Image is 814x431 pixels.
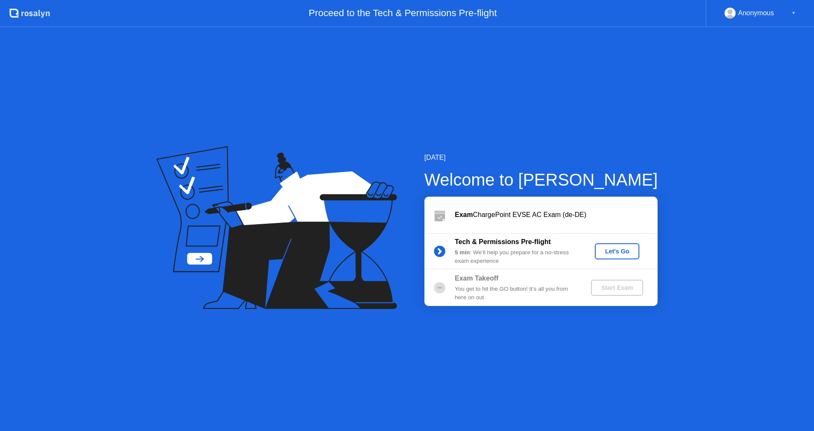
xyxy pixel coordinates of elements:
b: Tech & Permissions Pre-flight [455,238,551,245]
div: Start Exam [594,284,640,291]
div: [DATE] [424,153,658,163]
div: Welcome to [PERSON_NAME] [424,167,658,192]
b: 5 min [455,249,470,256]
div: Let's Go [598,248,636,255]
div: Anonymous [738,8,774,19]
div: : We’ll help you prepare for a no-stress exam experience [455,248,577,266]
button: Let's Go [595,243,639,259]
div: ▼ [792,8,796,19]
b: Exam Takeoff [455,275,499,282]
div: You get to hit the GO button! It’s all you from here on out [455,285,577,302]
div: ChargePoint EVSE AC Exam (de-DE) [455,210,658,220]
button: Start Exam [591,280,643,296]
b: Exam [455,211,473,218]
